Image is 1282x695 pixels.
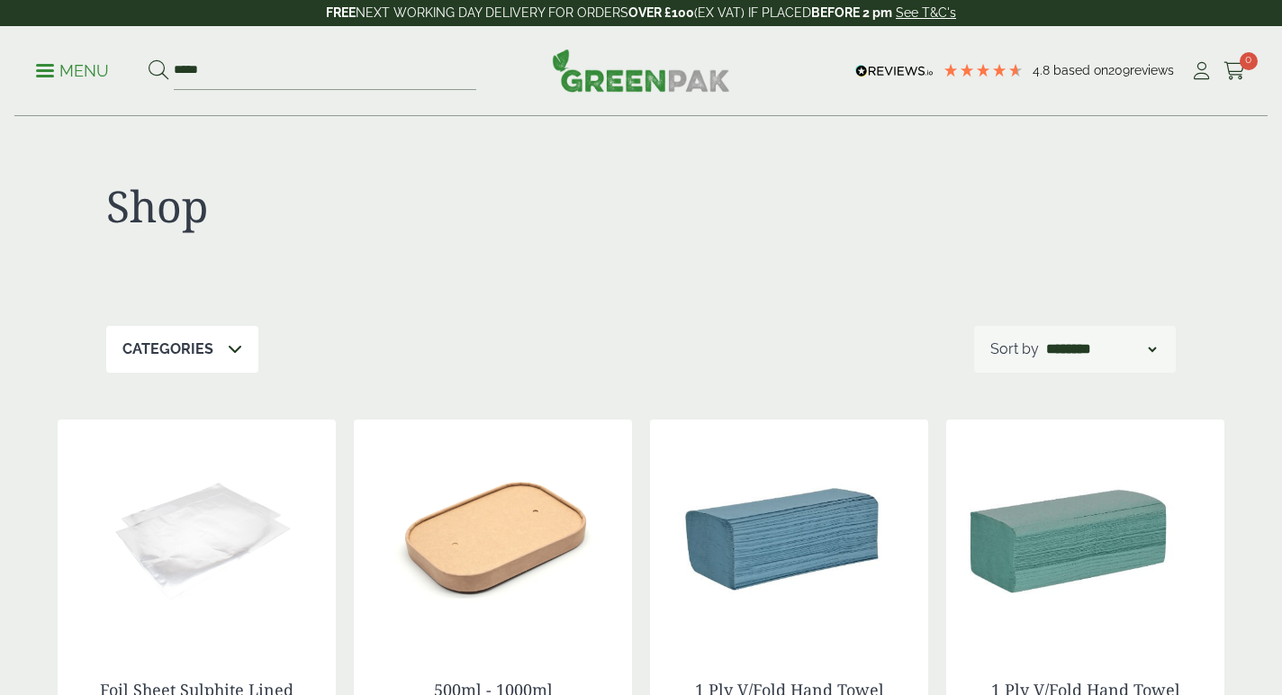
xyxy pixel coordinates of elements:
[1108,63,1130,77] span: 209
[1130,63,1174,77] span: reviews
[896,5,956,20] a: See T&C's
[36,60,109,82] p: Menu
[628,5,694,20] strong: OVER £100
[1223,62,1246,80] i: Cart
[943,62,1024,78] div: 4.78 Stars
[855,65,934,77] img: REVIEWS.io
[552,49,730,92] img: GreenPak Supplies
[650,420,928,645] img: 3630015C-1-Ply-V-Fold-Hand-Towel-Blue
[1053,63,1108,77] span: Based on
[1190,62,1213,80] i: My Account
[946,420,1224,645] img: 3630015B-1-Ply-V-Fold-Hand-Towel-Green
[1033,63,1053,77] span: 4.8
[354,420,632,645] img: 2723006 Paper Lid for Rectangular Kraft Bowl v1
[36,60,109,78] a: Menu
[1223,58,1246,85] a: 0
[1043,338,1160,360] select: Shop order
[990,338,1039,360] p: Sort by
[326,5,356,20] strong: FREE
[122,338,213,360] p: Categories
[106,180,641,232] h1: Shop
[58,420,336,645] img: GP3330019D Foil Sheet Sulphate Lined bare
[1240,52,1258,70] span: 0
[811,5,892,20] strong: BEFORE 2 pm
